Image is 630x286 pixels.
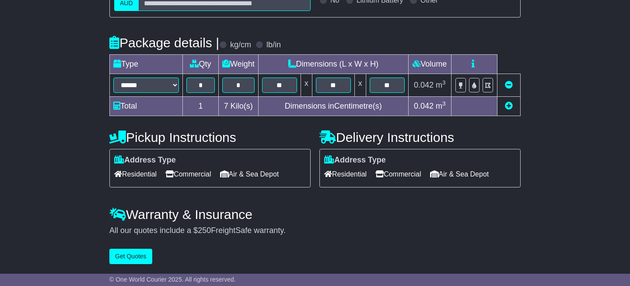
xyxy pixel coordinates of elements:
[183,55,219,74] td: Qty
[220,167,279,181] span: Air & Sea Depot
[109,35,219,50] h4: Package details |
[110,55,183,74] td: Type
[110,97,183,116] td: Total
[258,55,408,74] td: Dimensions (L x W x H)
[230,40,251,50] label: kg/cm
[505,81,513,89] a: Remove this item
[301,74,312,97] td: x
[109,276,236,283] span: © One World Courier 2025. All rights reserved.
[414,81,434,89] span: 0.042
[109,226,521,236] div: All our quotes include a $ FreightSafe warranty.
[505,102,513,110] a: Add new item
[375,167,421,181] span: Commercial
[266,40,281,50] label: lb/in
[109,249,152,264] button: Get Quotes
[324,155,386,165] label: Address Type
[414,102,434,110] span: 0.042
[436,102,446,110] span: m
[408,55,451,74] td: Volume
[114,155,176,165] label: Address Type
[165,167,211,181] span: Commercial
[442,100,446,107] sup: 3
[324,167,367,181] span: Residential
[224,102,228,110] span: 7
[354,74,366,97] td: x
[258,97,408,116] td: Dimensions in Centimetre(s)
[319,130,521,145] h4: Delivery Instructions
[430,167,489,181] span: Air & Sea Depot
[109,207,521,222] h4: Warranty & Insurance
[198,226,211,235] span: 250
[436,81,446,89] span: m
[219,55,259,74] td: Weight
[442,79,446,86] sup: 3
[114,167,157,181] span: Residential
[109,130,311,145] h4: Pickup Instructions
[219,97,259,116] td: Kilo(s)
[183,97,219,116] td: 1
